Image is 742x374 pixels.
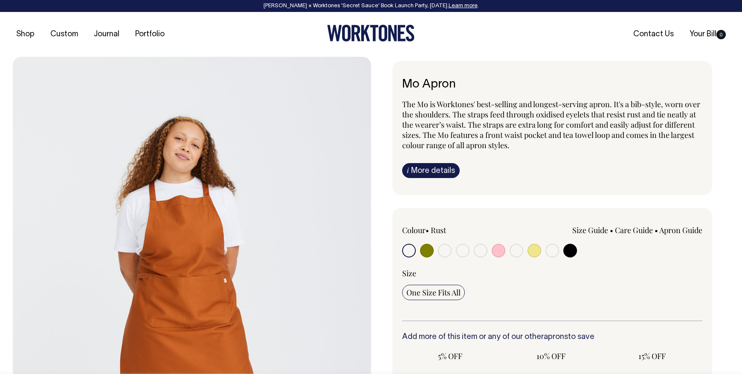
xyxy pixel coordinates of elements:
[449,3,478,9] a: Learn more
[544,333,568,341] a: aprons
[426,225,429,235] span: •
[503,348,599,364] input: 10% OFF
[604,348,700,364] input: 15% OFF
[402,268,702,278] div: Size
[47,27,81,41] a: Custom
[507,351,595,361] span: 10% OFF
[406,287,461,298] span: One Size Fits All
[431,225,446,235] label: Rust
[608,351,696,361] span: 15% OFF
[402,348,498,364] input: 5% OFF
[402,225,522,235] div: Colour
[659,225,702,235] a: Apron Guide
[716,30,726,39] span: 0
[9,3,733,9] div: [PERSON_NAME] × Worktones ‘Secret Sauce’ Book Launch Party, [DATE]. .
[686,27,729,41] a: Your Bill0
[572,225,608,235] a: Size Guide
[615,225,653,235] a: Care Guide
[610,225,613,235] span: •
[402,163,460,178] a: iMore details
[402,285,465,300] input: One Size Fits All
[132,27,168,41] a: Portfolio
[402,78,702,91] h6: Mo Apron
[13,27,38,41] a: Shop
[90,27,123,41] a: Journal
[402,99,700,150] span: The Mo is Worktones' best-selling and longest-serving apron. It's a bib-style, worn over the shou...
[407,166,409,175] span: i
[630,27,677,41] a: Contact Us
[402,333,702,342] h6: Add more of this item or any of our other to save
[655,225,658,235] span: •
[406,351,494,361] span: 5% OFF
